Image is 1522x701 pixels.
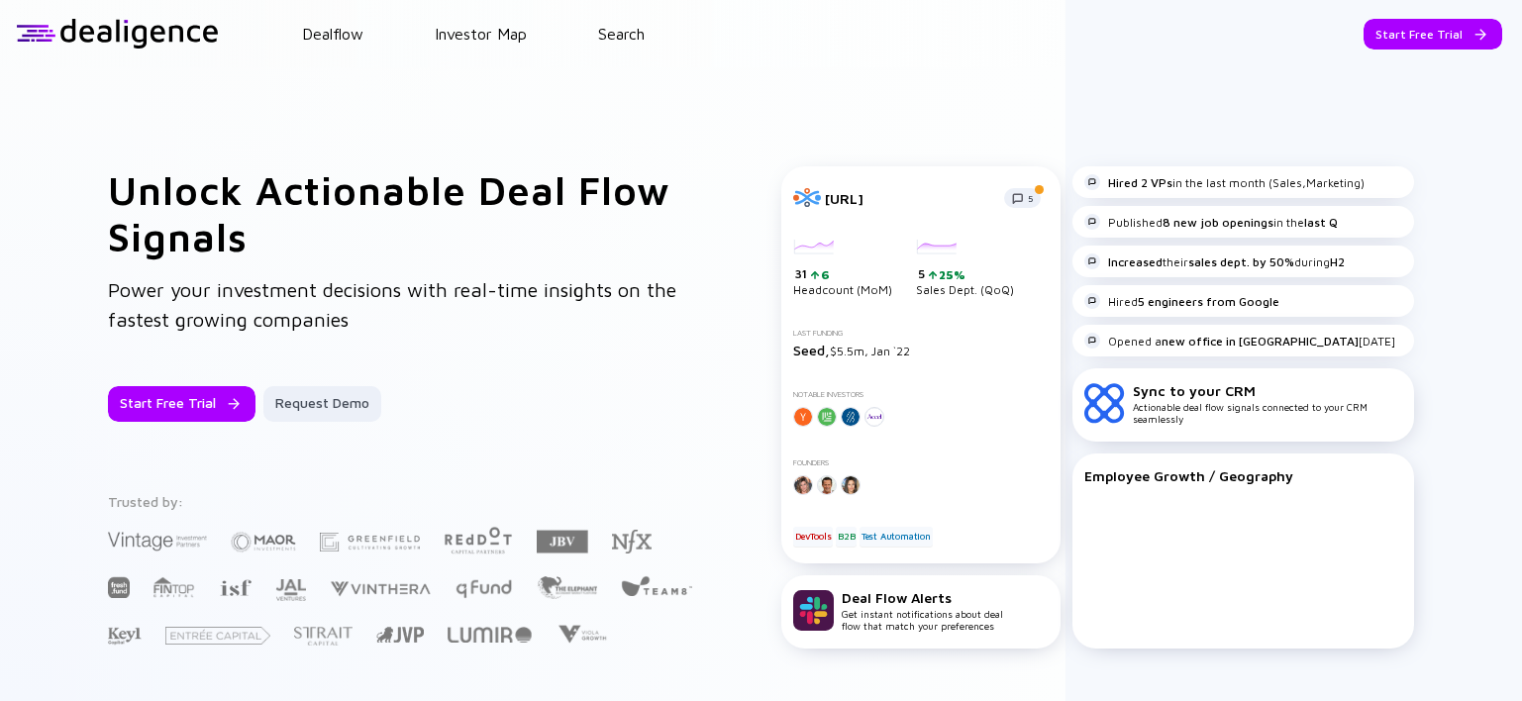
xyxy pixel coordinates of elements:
[108,493,696,510] div: Trusted by:
[537,529,588,554] img: JBV Capital
[1108,175,1172,190] strong: Hired 2 VPs
[294,627,353,646] img: Strait Capital
[231,526,296,558] img: Maor Investments
[1084,253,1345,269] div: their during
[108,166,702,259] h1: Unlock Actionable Deal Flow Signals
[793,342,830,358] span: Seed,
[1084,174,1365,190] div: in the last month (Sales,Marketing)
[1304,215,1338,230] strong: last Q
[937,267,965,282] div: 25%
[1084,293,1279,309] div: Hired
[153,576,195,598] img: FINTOP Capital
[793,458,1049,467] div: Founders
[263,386,381,422] button: Request Demo
[108,278,676,331] span: Power your investment decisions with real-time insights on the fastest growing companies
[1138,294,1279,309] strong: 5 engineers from Google
[621,575,692,596] img: Team8
[376,627,424,643] img: Jerusalem Venture Partners
[793,329,1049,338] div: Last Funding
[819,267,830,282] div: 6
[795,266,892,282] div: 31
[165,627,270,645] img: Entrée Capital
[444,523,513,555] img: Red Dot Capital Partners
[1188,254,1294,269] strong: sales dept. by 50%
[825,190,992,207] div: [URL]
[537,576,597,599] img: The Elephant
[1163,215,1273,230] strong: 8 new job openings
[793,240,892,297] div: Headcount (MoM)
[916,240,1014,297] div: Sales Dept. (QoQ)
[435,25,527,43] a: Investor Map
[108,386,255,422] button: Start Free Trial
[1108,254,1163,269] strong: Increased
[793,527,833,547] div: DevTools
[842,589,1003,606] div: Deal Flow Alerts
[1133,382,1402,425] div: Actionable deal flow signals connected to your CRM seamlessly
[302,25,363,43] a: Dealflow
[793,342,1049,358] div: $5.5m, Jan `22
[455,576,513,600] img: Q Fund
[1084,333,1395,349] div: Opened a [DATE]
[1084,214,1338,230] div: Published in the
[918,266,1014,282] div: 5
[793,390,1049,399] div: Notable Investors
[108,627,142,646] img: Key1 Capital
[598,25,645,43] a: Search
[860,527,933,547] div: Test Automation
[448,627,532,643] img: Lumir Ventures
[320,533,420,551] img: Greenfield Partners
[836,527,857,547] div: B2B
[612,530,652,553] img: NFX
[842,589,1003,632] div: Get instant notifications about deal flow that match your preferences
[1364,19,1502,50] button: Start Free Trial
[1162,334,1359,349] strong: new office in [GEOGRAPHIC_DATA]
[330,579,431,598] img: Vinthera
[108,530,207,552] img: Vintage Investment Partners
[1330,254,1345,269] strong: H2
[219,578,252,596] img: Israel Secondary Fund
[556,625,608,644] img: Viola Growth
[275,579,306,601] img: JAL Ventures
[1133,382,1402,399] div: Sync to your CRM
[1084,467,1402,484] div: Employee Growth / Geography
